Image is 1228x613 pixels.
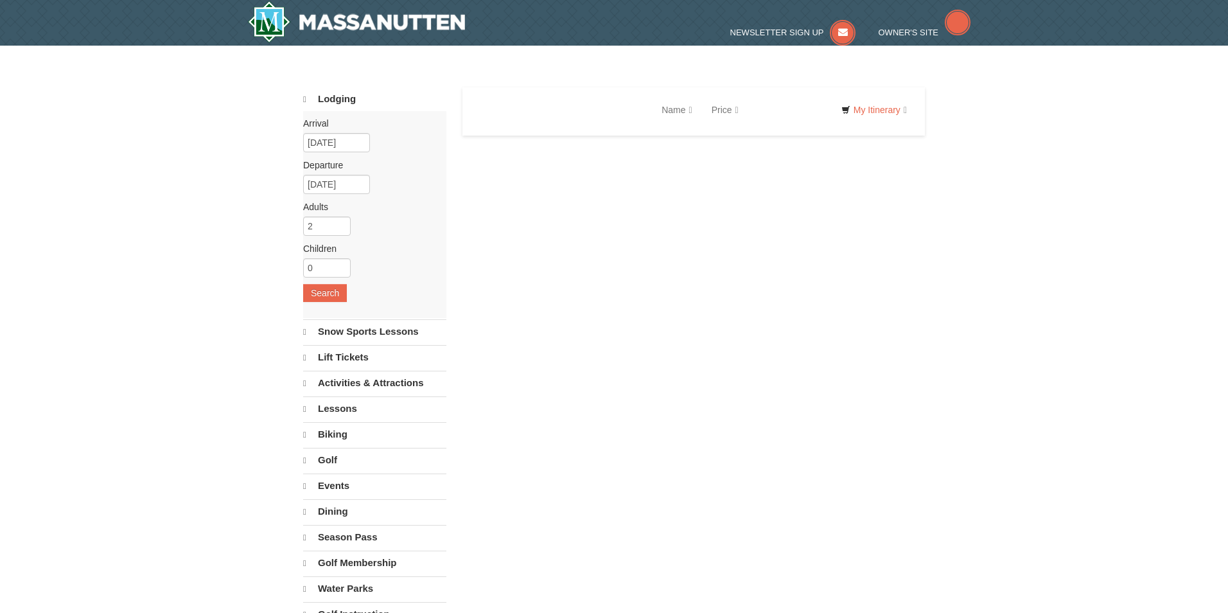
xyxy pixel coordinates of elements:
label: Adults [303,200,437,213]
label: Departure [303,159,437,172]
a: Golf [303,448,446,472]
a: Golf Membership [303,551,446,575]
a: Season Pass [303,525,446,549]
a: Biking [303,422,446,447]
a: Activities & Attractions [303,371,446,395]
label: Arrival [303,117,437,130]
img: Massanutten Resort Logo [248,1,465,42]
a: Lodging [303,87,446,111]
a: Newsletter Sign Up [730,28,856,37]
label: Children [303,242,437,255]
a: Snow Sports Lessons [303,319,446,344]
a: Lift Tickets [303,345,446,369]
button: Search [303,284,347,302]
a: Massanutten Resort [248,1,465,42]
a: Dining [303,499,446,524]
a: Water Parks [303,576,446,601]
a: Lessons [303,396,446,421]
a: Name [652,97,701,123]
a: My Itinerary [833,100,915,120]
a: Owner's Site [879,28,971,37]
a: Events [303,474,446,498]
a: Price [702,97,748,123]
span: Newsletter Sign Up [730,28,824,37]
span: Owner's Site [879,28,939,37]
